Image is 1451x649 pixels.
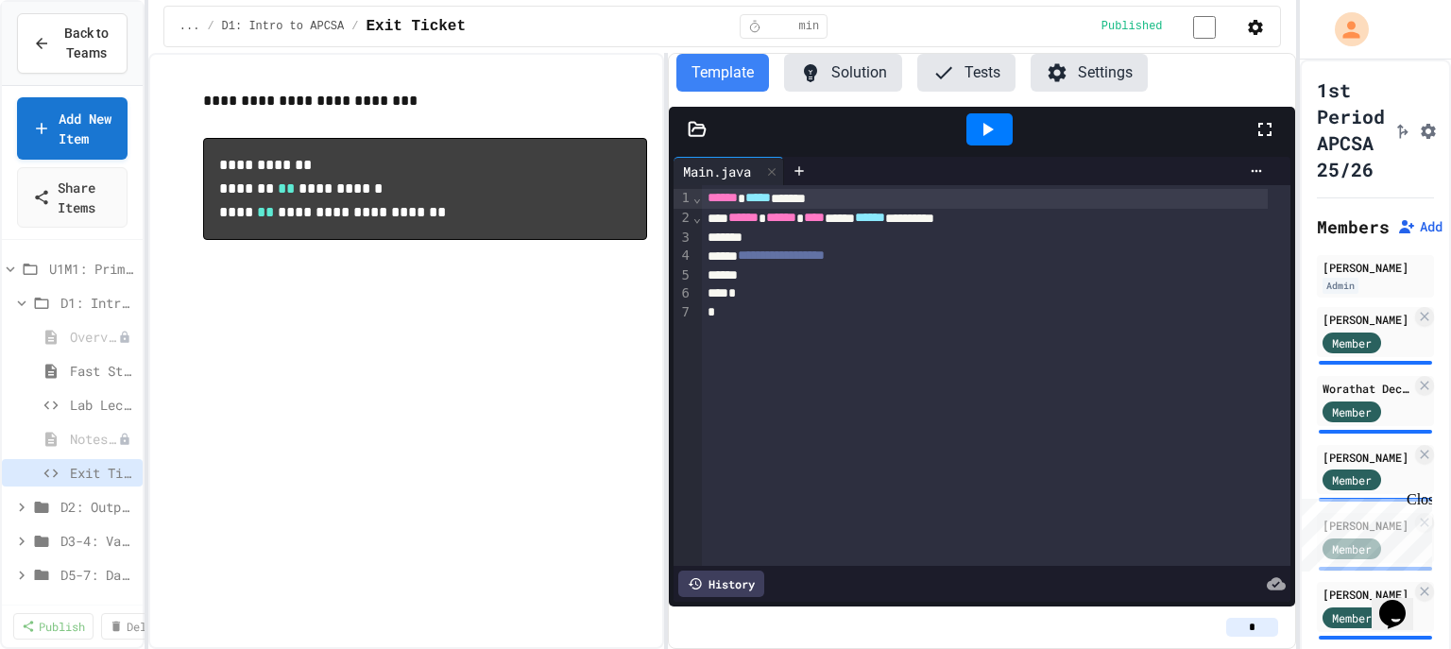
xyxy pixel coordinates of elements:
span: U1M1: Primitives, Variables, Basic I/O [49,259,135,279]
span: D5-7: Data Types and Number Calculations [60,565,135,585]
span: Fold line [692,190,702,205]
div: Unpublished [118,433,131,446]
div: 4 [674,247,692,266]
a: Publish [13,613,94,640]
span: Member [1332,403,1372,420]
iframe: chat widget [1294,491,1432,572]
div: [PERSON_NAME] [1323,449,1411,466]
span: Exit Ticket [70,463,135,483]
div: 2 [674,209,692,229]
div: Unpublished [118,331,131,344]
span: min [799,19,820,34]
span: Back to Teams [61,24,111,63]
div: My Account [1315,8,1374,51]
span: Lab Lecture [70,395,135,415]
span: / [207,19,213,34]
button: Template [676,54,769,92]
span: Fold line [692,210,702,225]
h1: 1st Period APCSA 25/26 [1317,77,1385,182]
span: Exit Ticket [366,15,466,38]
div: Chat with us now!Close [8,8,130,120]
iframe: chat widget [1372,573,1432,630]
span: Notes - Introduction to Java Programming [70,429,118,449]
div: 3 [674,229,692,248]
span: D1: Intro to APCSA [60,293,135,313]
button: Tests [917,54,1016,92]
div: [PERSON_NAME] [1323,311,1411,328]
div: [PERSON_NAME] [1323,586,1411,603]
div: [PERSON_NAME] [1323,259,1428,276]
h2: Members [1317,213,1390,240]
div: 1 [674,189,692,209]
div: History [678,571,764,597]
div: Admin [1323,278,1358,294]
div: Main.java [674,162,760,181]
button: Assignment Settings [1419,118,1438,141]
span: ... [179,19,200,34]
div: 7 [674,303,692,322]
span: Member [1332,609,1372,626]
span: Fast Start [70,361,135,381]
button: Click to see fork details [1392,118,1411,141]
span: D1: Intro to APCSA [222,19,345,34]
span: Overview - Teacher Only [70,327,118,347]
span: Member [1332,471,1372,488]
input: publish toggle [1170,16,1238,39]
div: Worathat Dechanuwong [1323,380,1411,397]
a: Share Items [17,167,128,228]
button: Add [1397,217,1442,236]
span: D2: Output and Compiling Code [60,497,135,517]
span: / [351,19,358,34]
div: Main.java [674,157,784,185]
button: Solution [784,54,902,92]
div: 6 [674,284,692,303]
a: Add New Item [17,97,128,160]
span: Published [1101,19,1163,34]
button: Back to Teams [17,13,128,74]
span: D3-4: Variables and Input [60,531,135,551]
button: Settings [1031,54,1148,92]
div: 5 [674,266,692,285]
span: Member [1332,334,1372,351]
a: Delete [101,613,175,640]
